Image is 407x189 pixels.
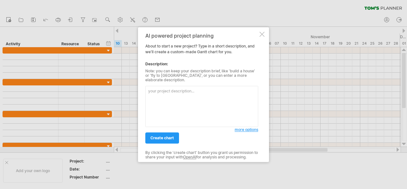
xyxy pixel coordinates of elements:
[145,150,258,160] div: By clicking the 'create chart' button you grant us permission to share your input with for analys...
[183,155,196,160] a: OpenAI
[150,135,174,140] span: create chart
[145,61,258,67] div: Description:
[145,69,258,83] div: Note: you can keep your description brief, like 'build a house' or 'fly to [GEOGRAPHIC_DATA]', or...
[145,33,258,39] div: AI powered project planning
[145,132,179,143] a: create chart
[235,127,258,133] a: more options
[145,33,258,156] div: About to start a new project? Type in a short description, and we'll create a custom-made Gantt c...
